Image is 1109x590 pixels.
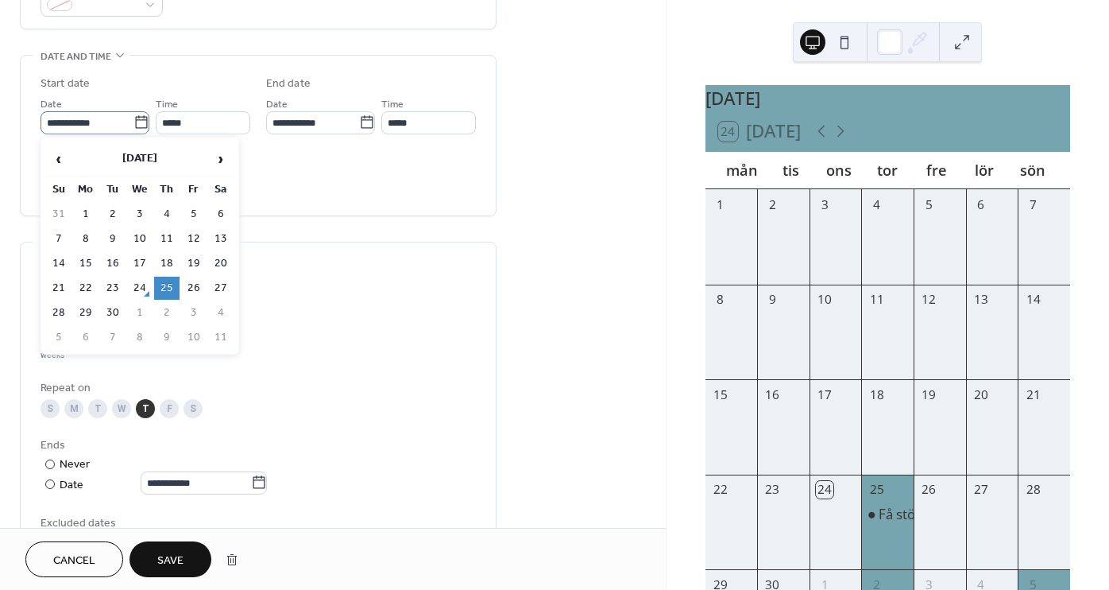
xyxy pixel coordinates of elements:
[1025,481,1042,499] div: 28
[41,49,111,65] span: Date and time
[705,85,1070,112] div: [DATE]
[41,76,90,92] div: Start date
[209,143,233,175] span: ›
[764,196,782,213] div: 2
[41,437,473,454] div: Ends
[921,196,938,213] div: 5
[972,481,990,499] div: 27
[100,252,126,275] td: 16
[100,326,126,349] td: 7
[868,196,886,213] div: 4
[41,350,151,361] div: weeks
[868,291,886,309] div: 11
[100,301,126,324] td: 30
[73,203,99,226] td: 1
[712,196,729,213] div: 1
[41,95,62,112] span: Date
[208,277,234,300] td: 27
[41,399,60,418] div: S
[181,326,207,349] td: 10
[816,481,833,499] div: 24
[764,291,782,309] div: 9
[816,196,833,213] div: 3
[266,76,311,92] div: End date
[46,178,71,201] th: Su
[46,203,71,226] td: 31
[921,386,938,404] div: 19
[864,152,912,189] div: tor
[100,203,126,226] td: 2
[154,301,180,324] td: 2
[181,277,207,300] td: 26
[181,227,207,250] td: 12
[208,301,234,324] td: 4
[960,152,1009,189] div: lör
[73,277,99,300] td: 22
[100,227,126,250] td: 9
[41,514,476,531] span: Excluded dates
[912,152,960,189] div: fre
[767,152,815,189] div: tis
[208,252,234,275] td: 20
[861,505,914,524] div: Få stöd i din adoptionsresa - Korea
[764,386,782,404] div: 16
[136,399,155,418] div: T
[208,227,234,250] td: 13
[127,301,153,324] td: 1
[41,380,473,397] div: Repeat on
[46,277,71,300] td: 21
[972,386,990,404] div: 20
[100,277,126,300] td: 23
[184,399,203,418] div: S
[73,326,99,349] td: 6
[73,301,99,324] td: 29
[816,291,833,309] div: 10
[208,178,234,201] th: Sa
[154,326,180,349] td: 9
[127,252,153,275] td: 17
[181,252,207,275] td: 19
[718,152,767,189] div: mån
[921,291,938,309] div: 12
[73,227,99,250] td: 8
[73,142,207,177] th: [DATE]
[712,386,729,404] div: 15
[181,178,207,201] th: Fr
[47,143,71,175] span: ‹
[127,178,153,201] th: We
[972,196,990,213] div: 6
[112,399,131,418] div: W
[73,252,99,275] td: 15
[764,481,782,499] div: 23
[154,203,180,226] td: 4
[816,386,833,404] div: 17
[1025,291,1042,309] div: 14
[127,326,153,349] td: 8
[208,203,234,226] td: 6
[88,399,107,418] div: T
[181,203,207,226] td: 5
[208,326,234,349] td: 11
[46,227,71,250] td: 7
[127,203,153,226] td: 3
[25,541,123,577] button: Cancel
[46,301,71,324] td: 28
[46,252,71,275] td: 14
[154,252,180,275] td: 18
[868,481,886,499] div: 25
[129,541,211,577] button: Save
[972,291,990,309] div: 13
[266,95,288,112] span: Date
[64,399,83,418] div: M
[921,481,938,499] div: 26
[46,326,71,349] td: 5
[127,227,153,250] td: 10
[1025,196,1042,213] div: 7
[154,277,180,300] td: 25
[154,178,180,201] th: Th
[1025,386,1042,404] div: 21
[712,291,729,309] div: 8
[127,277,153,300] td: 24
[157,553,184,569] span: Save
